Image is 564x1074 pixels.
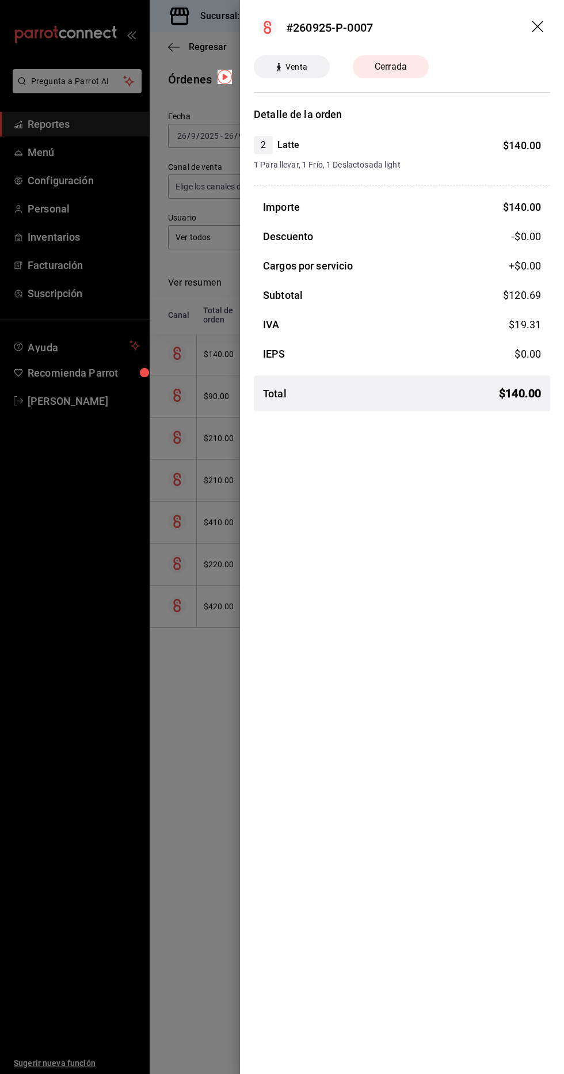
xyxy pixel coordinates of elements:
h3: IVA [263,317,279,332]
span: $ 140.00 [503,201,541,213]
h3: Importe [263,199,300,215]
div: #260925-P-0007 [286,19,373,36]
span: Cerrada [368,60,414,74]
span: +$ 0.00 [509,258,541,274]
span: $ 140.00 [503,139,541,151]
span: -$0.00 [512,229,541,244]
img: Tooltip marker [218,70,232,84]
h3: Detalle de la orden [254,107,550,122]
h3: IEPS [263,346,285,362]
button: drag [532,21,546,35]
h3: Cargos por servicio [263,258,353,274]
h4: Latte [277,138,299,152]
h3: Total [263,386,287,401]
span: $ 140.00 [499,385,541,402]
h3: Subtotal [263,287,303,303]
h3: Descuento [263,229,313,244]
span: $ 0.00 [515,348,541,360]
span: 2 [254,138,273,152]
span: $ 120.69 [503,289,541,301]
span: 1 Para llevar, 1 Frío, 1 Deslactosada light [254,159,541,171]
span: $ 19.31 [509,318,541,331]
span: Venta [281,61,312,73]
